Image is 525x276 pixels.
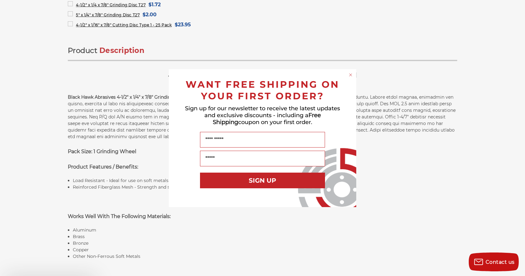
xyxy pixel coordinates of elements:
[469,253,519,271] button: Contact us
[200,173,325,188] button: SIGN UP
[213,112,321,126] span: Free Shipping
[185,105,340,126] span: Sign up for our newsletter to receive the latest updates and exclusive discounts - including a co...
[486,259,515,265] span: Contact us
[347,72,354,78] button: Close dialog
[186,79,339,102] span: WANT FREE SHIPPING ON YOUR FIRST ORDER?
